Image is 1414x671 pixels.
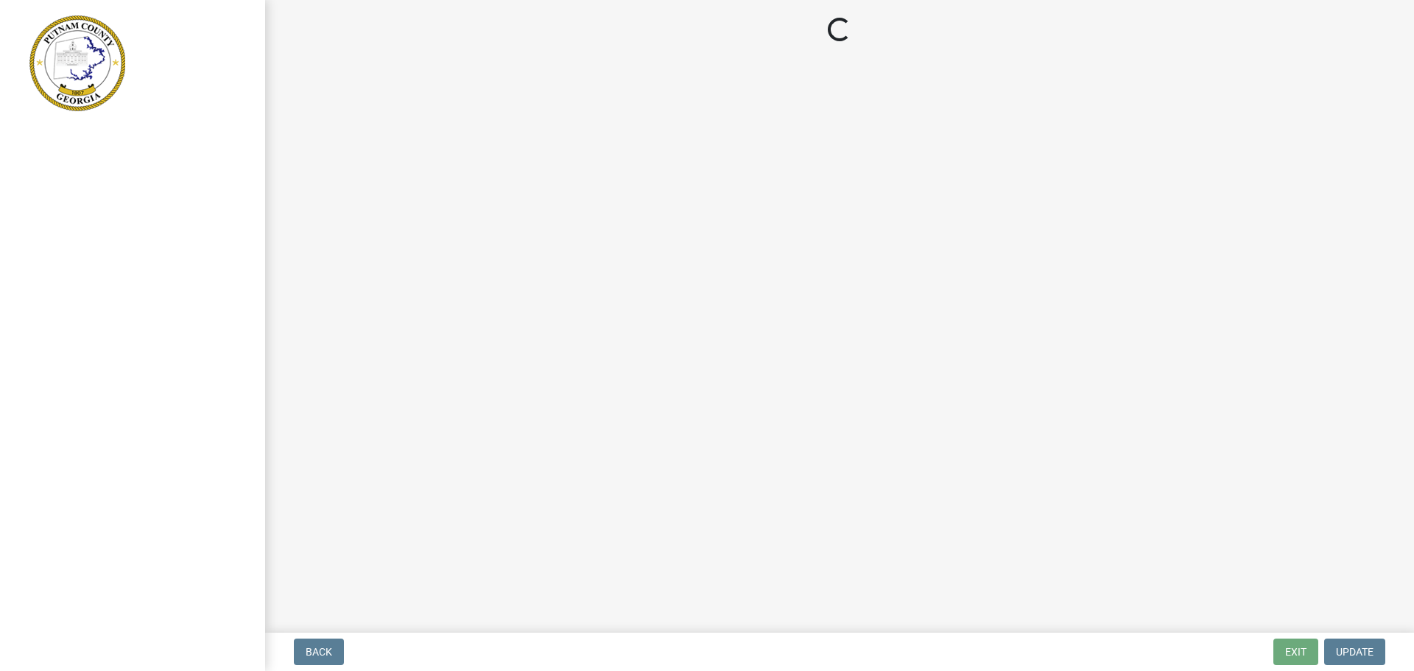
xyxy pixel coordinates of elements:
[1273,639,1318,665] button: Exit
[294,639,344,665] button: Back
[29,15,125,111] img: Putnam County, Georgia
[1336,646,1373,658] span: Update
[1324,639,1385,665] button: Update
[306,646,332,658] span: Back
